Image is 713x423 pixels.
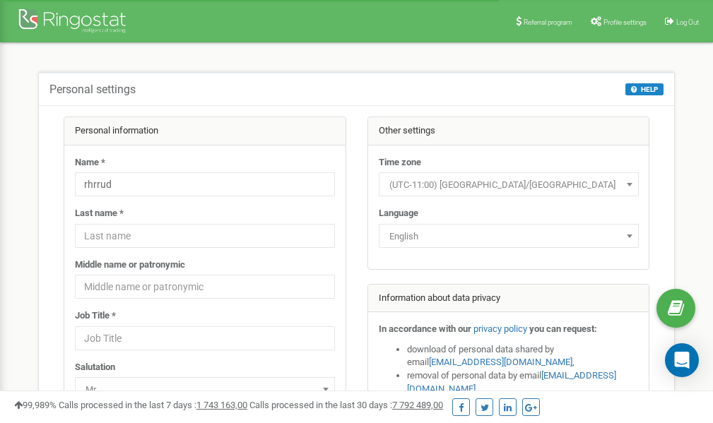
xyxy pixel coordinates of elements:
button: HELP [625,83,664,95]
span: (UTC-11:00) Pacific/Midway [384,175,634,195]
span: Log Out [676,18,699,26]
span: Profile settings [603,18,647,26]
span: (UTC-11:00) Pacific/Midway [379,172,639,196]
u: 7 792 489,00 [392,400,443,410]
li: removal of personal data by email , [407,369,639,395]
u: 1 743 163,00 [196,400,247,410]
li: download of personal data shared by email , [407,343,639,369]
h5: Personal settings [49,83,136,96]
span: Mr. [80,380,330,400]
span: English [384,227,634,246]
div: Open Intercom Messenger [665,343,699,377]
div: Personal information [64,117,346,145]
strong: you can request: [529,323,597,334]
span: 99,989% [14,400,57,410]
input: Name [75,172,335,196]
label: Name * [75,156,105,169]
span: Calls processed in the last 7 days : [59,400,247,410]
div: Information about data privacy [368,285,649,313]
input: Middle name or patronymic [75,275,335,299]
label: Language [379,207,418,220]
span: Referral program [524,18,572,26]
input: Job Title [75,326,335,350]
label: Middle name or patronymic [75,258,185,272]
div: Other settings [368,117,649,145]
a: [EMAIL_ADDRESS][DOMAIN_NAME] [429,357,572,367]
span: English [379,224,639,248]
label: Job Title * [75,309,116,323]
strong: In accordance with our [379,323,471,334]
input: Last name [75,224,335,248]
label: Time zone [379,156,421,169]
span: Calls processed in the last 30 days : [249,400,443,410]
label: Salutation [75,361,115,374]
span: Mr. [75,377,335,401]
a: privacy policy [473,323,527,334]
label: Last name * [75,207,124,220]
